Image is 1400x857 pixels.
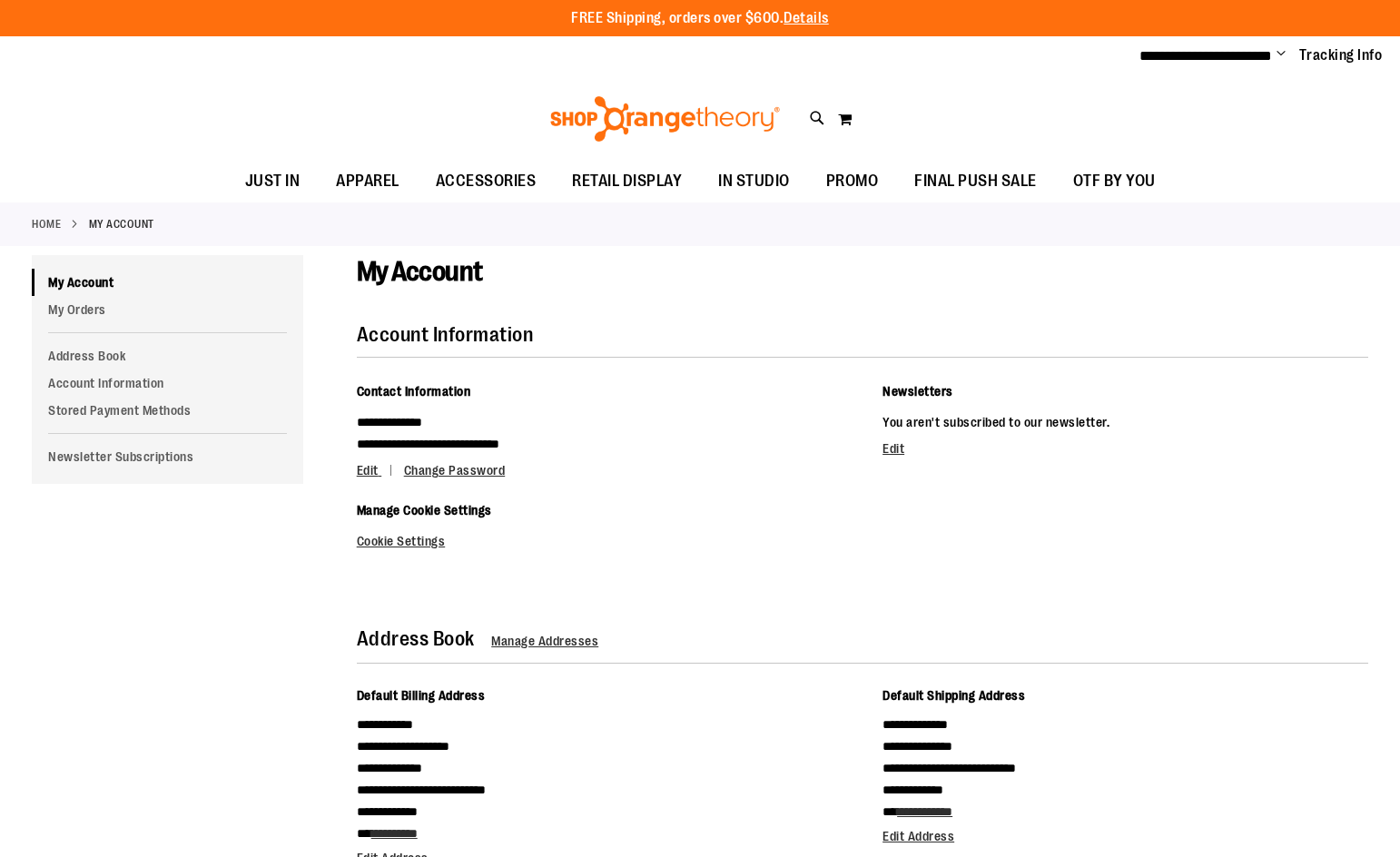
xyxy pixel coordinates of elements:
[357,688,486,703] span: Default Billing Address
[914,161,1037,202] span: FINAL PUSH SALE
[572,161,682,202] span: RETAIL DISPLAY
[227,161,319,202] a: JUST IN
[896,161,1055,202] a: FINAL PUSH SALE
[700,161,808,202] a: IN STUDIO
[1055,161,1174,202] a: OTF BY YOU
[357,503,492,517] span: Manage Cookie Settings
[554,161,700,202] a: RETAIL DISPLAY
[718,161,790,202] span: IN STUDIO
[336,161,399,202] span: APPAREL
[357,256,483,287] span: My Account
[357,463,401,478] a: Edit
[826,161,879,202] span: PROMO
[32,369,303,397] a: Account Information
[357,463,379,478] span: Edit
[547,96,783,142] img: Shop Orangetheory
[1299,45,1383,65] a: Tracking Info
[882,688,1025,703] span: Default Shipping Address
[32,296,303,323] a: My Orders
[1073,161,1156,202] span: OTF BY YOU
[32,216,61,232] a: Home
[418,161,555,202] a: ACCESSORIES
[32,397,303,424] a: Stored Payment Methods
[404,463,506,478] a: Change Password
[882,441,904,456] a: Edit
[571,8,829,29] p: FREE Shipping, orders over $600.
[882,829,954,843] a: Edit Address
[357,627,475,650] strong: Address Book
[89,216,154,232] strong: My Account
[1277,46,1286,64] button: Account menu
[357,384,471,399] span: Contact Information
[357,534,446,548] a: Cookie Settings
[32,443,303,470] a: Newsletter Subscriptions
[32,269,303,296] a: My Account
[436,161,537,202] span: ACCESSORIES
[357,323,534,346] strong: Account Information
[32,342,303,369] a: Address Book
[245,161,301,202] span: JUST IN
[491,634,598,648] a: Manage Addresses
[318,161,418,202] a: APPAREL
[784,10,829,26] a: Details
[882,411,1368,433] p: You aren't subscribed to our newsletter.
[882,384,953,399] span: Newsletters
[808,161,897,202] a: PROMO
